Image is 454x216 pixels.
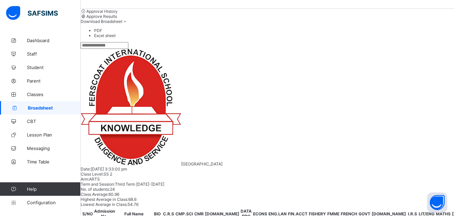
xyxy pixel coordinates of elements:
[27,146,81,151] span: Messaging
[81,49,181,165] img: ferscoat.png
[109,192,119,197] span: 60.96
[81,177,89,182] span: Arm:
[86,9,118,14] span: Approval History
[27,78,81,84] span: Parent
[27,65,81,70] span: Student
[94,28,454,33] li: dropdown-list-item-text-0
[81,202,128,207] span: Lowest Average in Class:
[27,92,81,97] span: Classes
[27,38,81,43] span: Dashboard
[104,172,112,177] span: SS 2
[110,187,115,192] span: 24
[427,192,447,213] button: Open asap
[81,187,110,192] span: No. of students:
[27,186,80,192] span: Help
[27,51,81,57] span: Staff
[27,159,81,164] span: Time Table
[115,182,164,187] span: Third Term [DATE]-[DATE]
[81,166,91,172] span: Date:
[81,192,109,197] span: Class Average:
[94,33,454,38] li: dropdown-list-item-text-1
[86,14,117,19] span: Approve Results
[81,172,104,177] span: Class Level:
[27,119,81,124] span: CBT
[6,6,58,20] img: safsims
[81,19,122,24] span: Download Broadsheet
[27,200,80,205] span: Configuration
[91,166,127,172] span: [DATE] 3:33:00 pm
[128,197,136,202] span: 68.6
[81,197,128,202] span: Highest Average in Class:
[89,177,100,182] span: ARTS
[81,182,115,187] span: Term and Session:
[27,132,81,137] span: Lesson Plan
[181,161,222,166] span: [GEOGRAPHIC_DATA]
[128,202,138,207] span: 54.76
[28,105,81,111] span: Broadsheet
